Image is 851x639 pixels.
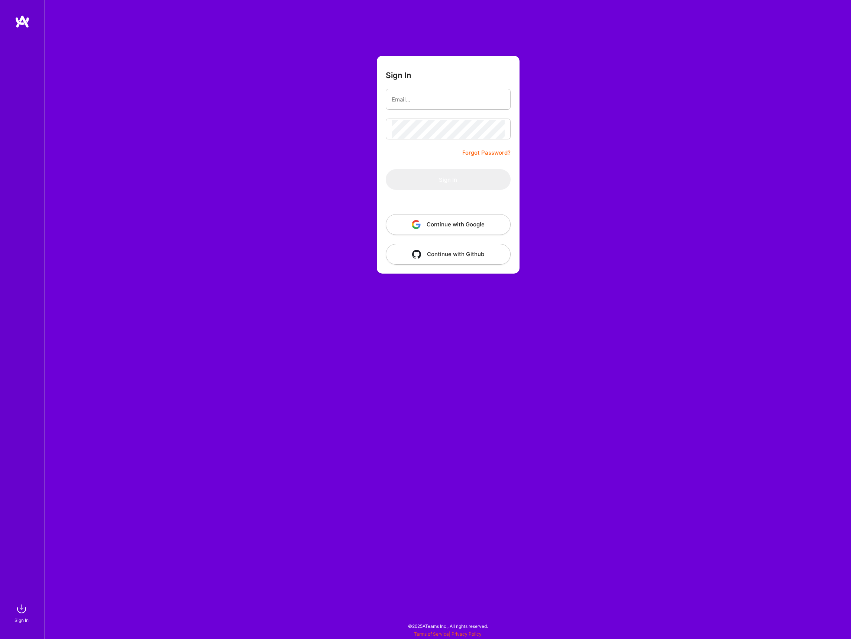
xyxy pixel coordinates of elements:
[15,15,30,28] img: logo
[45,617,851,635] div: © 2025 ATeams Inc., All rights reserved.
[414,631,482,637] span: |
[386,71,411,80] h3: Sign In
[462,148,511,157] a: Forgot Password?
[386,214,511,235] button: Continue with Google
[14,601,29,616] img: sign in
[386,244,511,265] button: Continue with Github
[412,250,421,259] img: icon
[412,220,421,229] img: icon
[16,601,29,624] a: sign inSign In
[386,169,511,190] button: Sign In
[392,90,505,109] input: Email...
[452,631,482,637] a: Privacy Policy
[414,631,449,637] a: Terms of Service
[14,616,29,624] div: Sign In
